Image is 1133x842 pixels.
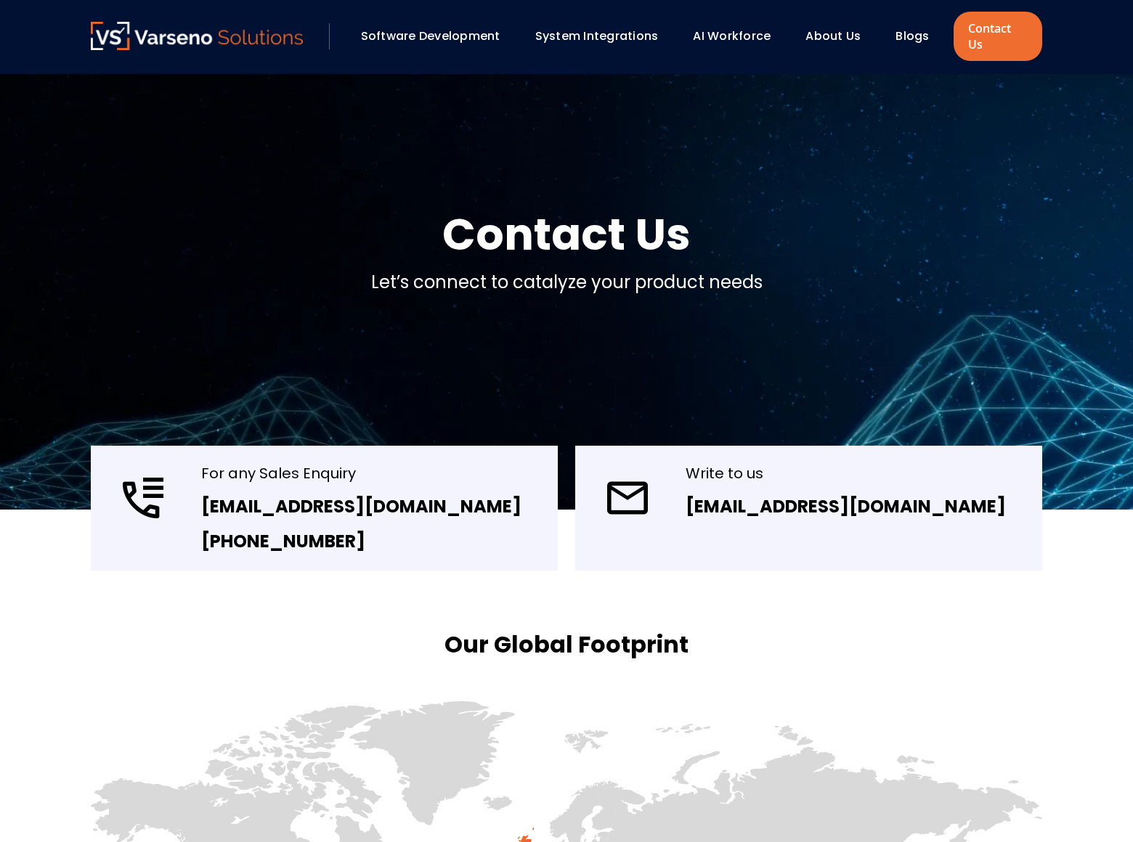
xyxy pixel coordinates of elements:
a: Blogs [896,28,929,44]
a: Contact Us [954,12,1042,61]
div: Blogs [888,24,949,49]
a: [PHONE_NUMBER] [201,529,365,553]
p: Let’s connect to catalyze your product needs [371,269,763,295]
a: Varseno Solutions – Product Engineering & IT Services [91,22,303,51]
div: Write to us [686,463,1006,483]
div: Software Development [354,24,521,49]
h1: Contact Us [442,205,691,263]
a: About Us [805,28,861,44]
a: [EMAIL_ADDRESS][DOMAIN_NAME] [686,494,1006,518]
div: System Integrations [528,24,679,49]
img: Varseno Solutions – Product Engineering & IT Services [91,22,303,50]
h2: Our Global Footprint [444,629,689,661]
div: For any Sales Enquiry [201,463,521,483]
a: Software Development [361,28,500,44]
div: About Us [798,24,881,49]
div: AI Workforce [686,24,791,49]
a: [EMAIL_ADDRESS][DOMAIN_NAME] [201,494,521,518]
a: AI Workforce [693,28,771,44]
a: System Integrations [535,28,659,44]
